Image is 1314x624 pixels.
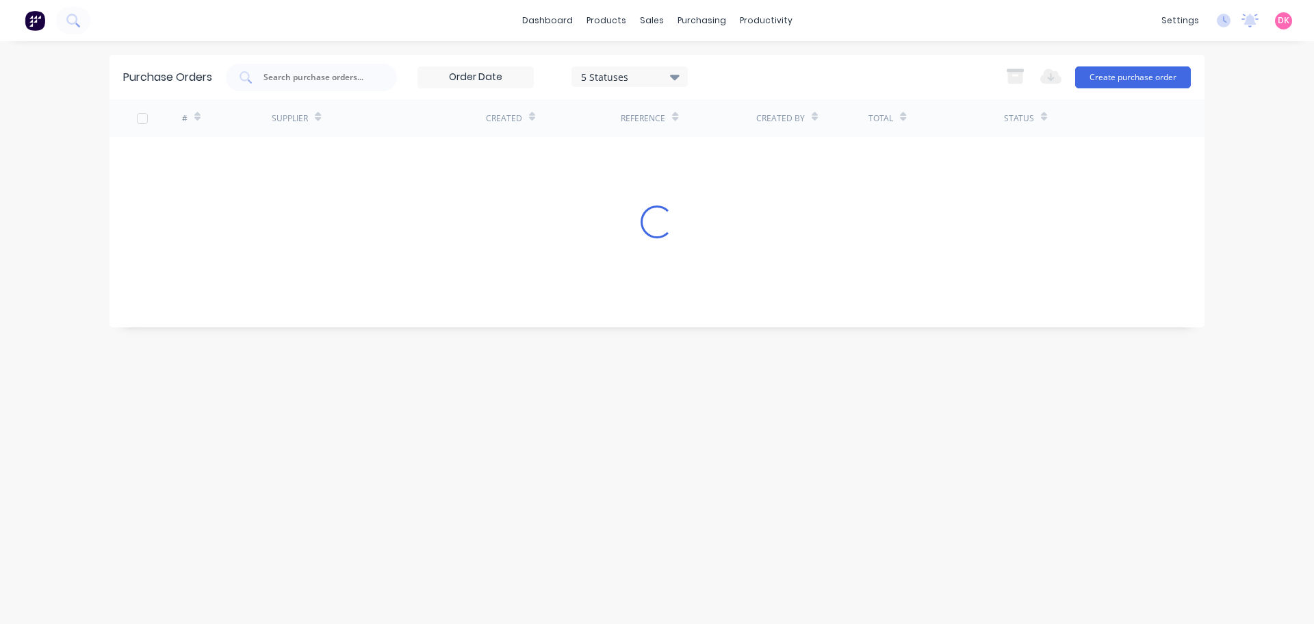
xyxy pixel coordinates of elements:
[733,10,799,31] div: productivity
[515,10,580,31] a: dashboard
[486,112,522,125] div: Created
[418,67,533,88] input: Order Date
[272,112,308,125] div: Supplier
[1075,66,1191,88] button: Create purchase order
[581,69,679,84] div: 5 Statuses
[262,71,376,84] input: Search purchase orders...
[123,69,212,86] div: Purchase Orders
[868,112,893,125] div: Total
[1004,112,1034,125] div: Status
[182,112,188,125] div: #
[1155,10,1206,31] div: settings
[756,112,805,125] div: Created By
[621,112,665,125] div: Reference
[671,10,733,31] div: purchasing
[25,10,45,31] img: Factory
[633,10,671,31] div: sales
[1278,14,1289,27] span: DK
[580,10,633,31] div: products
